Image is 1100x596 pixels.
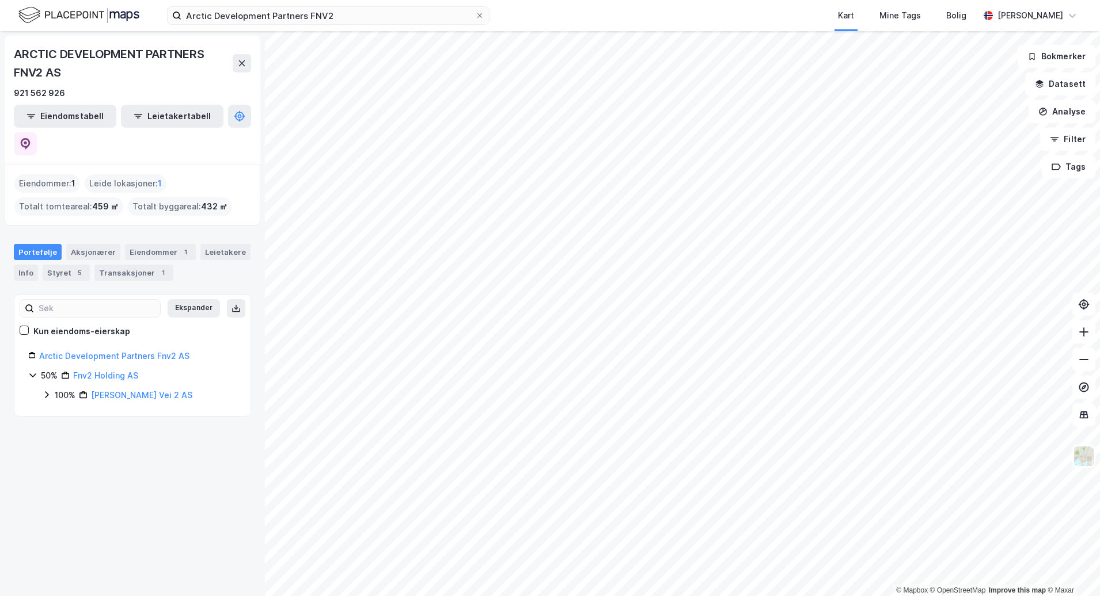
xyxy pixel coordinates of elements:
div: Kart [838,9,854,22]
div: Leietakere [200,244,251,260]
div: Mine Tags [879,9,921,22]
div: Portefølje [14,244,62,260]
a: [PERSON_NAME] Vei 2 AS [91,390,192,400]
a: OpenStreetMap [930,586,986,594]
button: Filter [1040,128,1095,151]
button: Analyse [1029,100,1095,123]
div: Totalt byggareal : [128,197,232,216]
div: Aksjonærer [66,244,120,260]
img: Z [1073,445,1095,467]
div: Eiendommer : [14,174,80,193]
span: 1 [71,177,75,190]
div: ARCTIC DEVELOPMENT PARTNERS FNV2 AS [14,45,233,82]
button: Bokmerker [1018,45,1095,68]
span: 459 ㎡ [92,200,119,213]
a: Mapbox [896,586,928,594]
span: 432 ㎡ [201,200,227,213]
div: 100% [55,388,75,402]
img: logo.f888ab2527a4732fd821a326f86c7f29.svg [18,5,139,25]
div: Bolig [946,9,966,22]
div: Totalt tomteareal : [14,197,123,216]
input: Søk på adresse, matrikkel, gårdeiere, leietakere eller personer [181,7,475,24]
button: Datasett [1025,72,1095,95]
button: Ekspander [168,299,220,318]
div: 1 [180,246,191,258]
a: Improve this map [989,586,1046,594]
div: 1 [157,267,169,278]
div: Transaksjoner [94,265,173,281]
div: 5 [74,267,85,278]
div: Eiendommer [125,244,196,260]
button: Tags [1042,155,1095,178]
iframe: Chat Widget [1042,541,1100,596]
div: Info [14,265,38,281]
div: Leide lokasjoner : [85,174,166,193]
button: Eiendomstabell [14,105,116,128]
button: Leietakertabell [121,105,223,128]
div: [PERSON_NAME] [997,9,1063,22]
a: Arctic Development Partners Fnv2 AS [39,351,189,361]
span: 1 [158,177,162,190]
div: Styret [43,265,90,281]
a: Fnv2 Holding AS [73,370,138,380]
div: 50% [41,369,58,383]
div: Kun eiendoms-eierskap [33,324,130,338]
div: 921 562 926 [14,86,65,100]
input: Søk [34,300,160,317]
